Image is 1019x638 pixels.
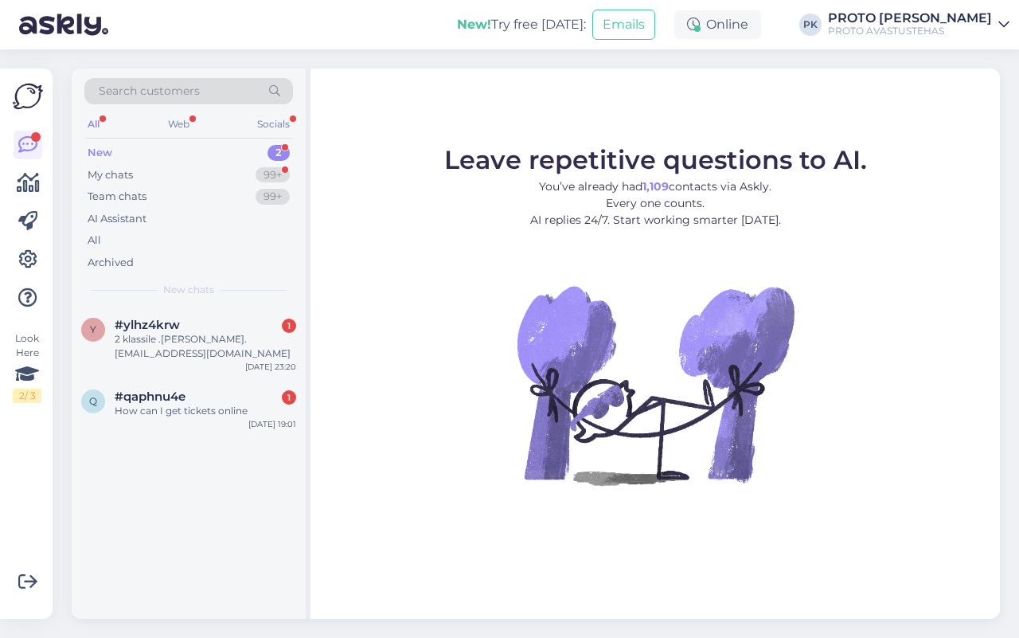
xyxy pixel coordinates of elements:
[282,390,296,405] div: 1
[88,145,112,161] div: New
[115,318,180,332] span: #ylhz4krw
[799,14,822,36] div: PK
[828,12,1009,37] a: PROTO [PERSON_NAME]PROTO AVASTUSTEHAS
[642,179,669,194] b: 1,109
[512,241,798,528] img: No Chat active
[13,81,43,112] img: Askly Logo
[90,323,96,335] span: y
[248,418,296,430] div: [DATE] 19:01
[99,83,200,100] span: Search customers
[828,12,992,25] div: PROTO [PERSON_NAME]
[88,233,101,249] div: All
[88,211,146,227] div: AI Assistant
[115,404,296,418] div: How can I get tickets online
[165,114,193,135] div: Web
[13,389,41,403] div: 2 / 3
[115,389,185,404] span: #qaphnu4e
[88,189,146,205] div: Team chats
[163,283,214,297] span: New chats
[256,189,290,205] div: 99+
[592,10,655,40] button: Emails
[674,10,761,39] div: Online
[457,15,586,34] div: Try free [DATE]:
[457,17,491,32] b: New!
[84,114,103,135] div: All
[89,395,97,407] span: q
[282,319,296,333] div: 1
[267,145,290,161] div: 2
[256,167,290,183] div: 99+
[828,25,992,37] div: PROTO AVASTUSTEHAS
[13,331,41,403] div: Look Here
[444,178,867,229] p: You’ve already had contacts via Askly. Every one counts. AI replies 24/7. Start working smarter [...
[88,167,133,183] div: My chats
[254,114,293,135] div: Socials
[88,255,134,271] div: Archived
[245,361,296,373] div: [DATE] 23:20
[115,332,296,361] div: 2 klassile .[PERSON_NAME]. [EMAIL_ADDRESS][DOMAIN_NAME]
[444,144,867,175] span: Leave repetitive questions to AI.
